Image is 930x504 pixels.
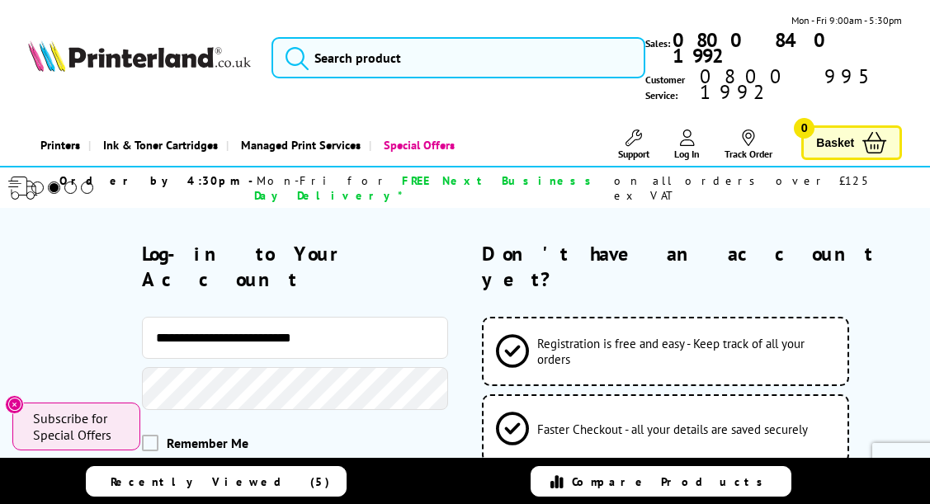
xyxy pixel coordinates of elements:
[674,148,700,160] span: Log In
[142,241,448,292] h2: Log-in to Your Account
[531,466,791,497] a: Compare Products
[614,173,885,203] div: on all orders over £125 ex VAT
[254,173,601,203] span: FREE Next Business Day Delivery*
[28,124,88,166] a: Printers
[167,435,248,451] span: Remember Me
[618,148,649,160] span: Support
[618,130,649,160] a: Support
[670,32,903,64] a: 0800 840 1992
[537,336,835,367] span: Registration is free and easy - Keep track of all your orders
[369,124,463,166] a: Special Offers
[645,35,670,51] span: Sales:
[673,27,838,68] b: 0800 840 1992
[33,410,124,443] span: Subscribe for Special Offers
[697,68,902,100] span: 0800 995 1992
[482,241,890,292] h2: Don't have an account yet?
[645,68,903,103] span: Customer Service:
[794,118,814,139] span: 0
[537,422,808,437] span: Faster Checkout - all your details are saved securely
[226,124,369,166] a: Managed Print Services
[271,37,645,78] input: Search product
[8,173,885,202] li: modal_delivery
[572,474,772,489] span: Compare Products
[257,173,389,188] span: Mon-Fri for
[816,132,854,154] span: Basket
[86,466,347,497] a: Recently Viewed (5)
[88,124,226,166] a: Ink & Toner Cartridges
[674,130,700,160] a: Log In
[791,12,902,28] span: Mon - Fri 9:00am - 5:30pm
[801,125,902,161] a: Basket 0
[725,130,772,160] a: Track Order
[111,474,330,489] span: Recently Viewed (5)
[28,40,251,72] img: Printerland Logo
[59,173,389,188] span: Order by 4:30pm -
[103,124,218,166] span: Ink & Toner Cartridges
[28,40,251,75] a: Printerland Logo
[5,395,24,414] button: Close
